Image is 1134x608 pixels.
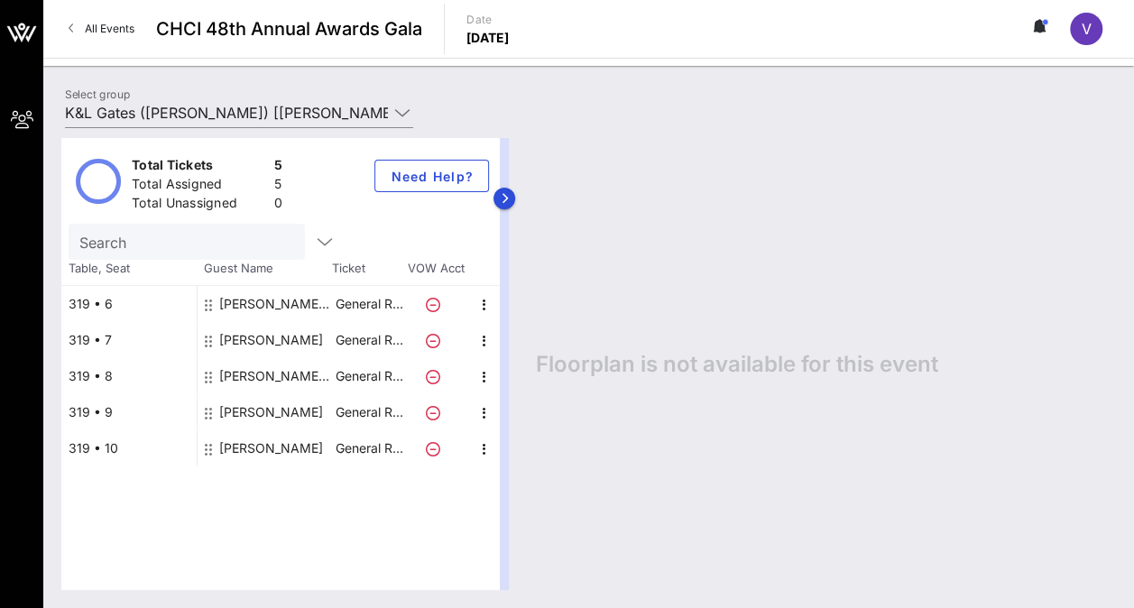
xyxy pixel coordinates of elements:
p: General R… [333,394,405,430]
span: Floorplan is not available for this event [536,351,938,378]
label: Select group [65,88,130,101]
div: Total Unassigned [132,194,267,216]
p: General R… [333,430,405,466]
div: 5 [274,175,282,198]
span: VOW Acct [404,260,467,278]
span: V [1082,20,1092,38]
p: [DATE] [466,29,510,47]
div: 319 • 8 [61,358,197,394]
span: Table, Seat [61,260,197,278]
span: Guest Name [197,260,332,278]
div: V [1070,13,1102,45]
div: 319 • 7 [61,322,197,358]
p: Date [466,11,510,29]
div: Karishma Page [219,358,333,394]
span: Ticket [332,260,404,278]
button: Need Help? [374,160,489,192]
div: 319 • 10 [61,430,197,466]
div: Guillermo Christensen [219,394,323,430]
div: 319 • 6 [61,286,197,322]
div: 0 [274,194,282,216]
div: Daniel Trujillo Esmeral [219,430,323,466]
span: CHCI 48th Annual Awards Gala [156,15,422,42]
p: General R… [333,358,405,394]
div: Total Tickets [132,156,267,179]
div: Liz Van Every [219,286,333,322]
div: 5 [274,156,282,179]
div: 319 • 9 [61,394,197,430]
div: Total Assigned [132,175,267,198]
p: General R… [333,322,405,358]
span: Need Help? [390,169,474,184]
a: All Events [58,14,145,43]
div: Paulina Vera [219,322,323,358]
p: General R… [333,286,405,322]
span: All Events [85,22,134,35]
